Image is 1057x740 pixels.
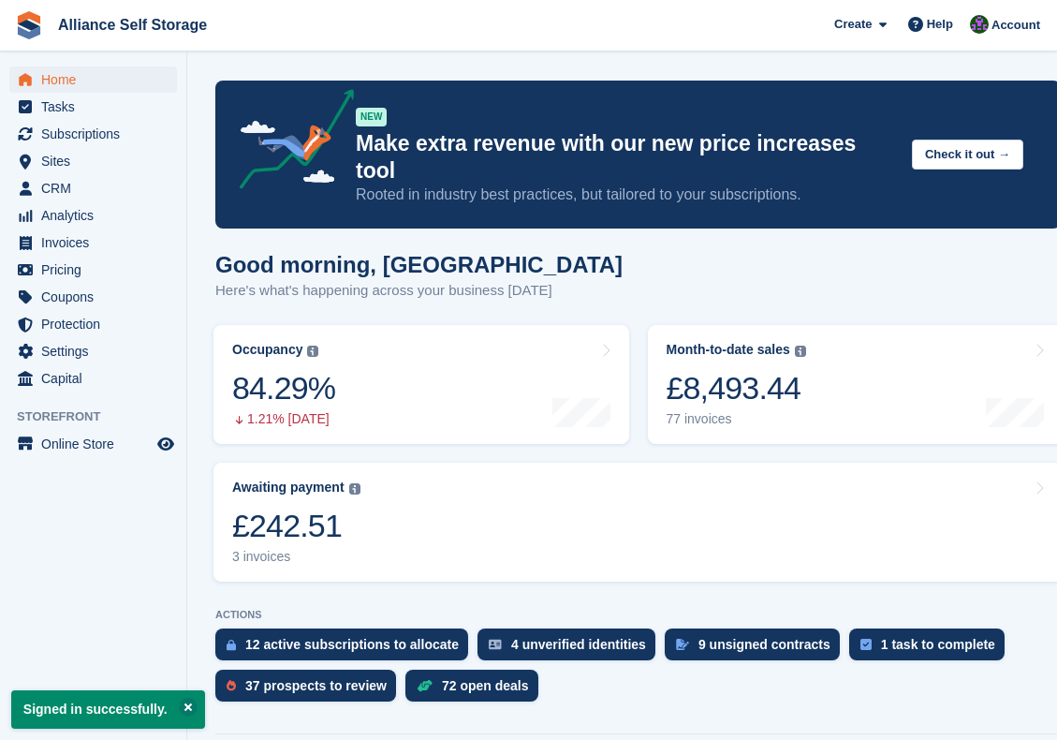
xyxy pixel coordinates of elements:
[154,433,177,455] a: Preview store
[41,229,154,256] span: Invoices
[511,637,646,652] div: 4 unverified identities
[41,365,154,392] span: Capital
[232,411,335,427] div: 1.21% [DATE]
[41,148,154,174] span: Sites
[232,549,360,565] div: 3 invoices
[477,629,665,670] a: 4 unverified identities
[307,346,318,357] img: icon-info-grey-7440780725fd019a000dd9b08b2336e03edf1995a4989e88bcd33f0948082b44.svg
[232,480,345,496] div: Awaiting payment
[232,507,360,545] div: £242.51
[676,639,689,650] img: contract_signature_icon-13c848040528278c33f63329250d36e43548de30e8caae1d1a13099fd9432cc5.svg
[667,411,806,427] div: 77 invoices
[849,629,1014,670] a: 1 task to complete
[356,185,897,205] p: Rooted in industry best practices, but tailored to your subscriptions.
[881,637,995,652] div: 1 task to complete
[356,130,897,185] p: Make extra revenue with our new price increases tool
[17,407,186,426] span: Storefront
[9,175,177,201] a: menu
[41,202,154,229] span: Analytics
[213,325,629,444] a: Occupancy 84.29% 1.21% [DATE]
[927,15,953,34] span: Help
[9,229,177,256] a: menu
[991,16,1040,35] span: Account
[245,678,387,693] div: 37 prospects to review
[215,280,623,302] p: Here's what's happening across your business [DATE]
[41,431,154,457] span: Online Store
[215,252,623,277] h1: Good morning, [GEOGRAPHIC_DATA]
[41,311,154,337] span: Protection
[41,284,154,310] span: Coupons
[667,369,806,407] div: £8,493.44
[41,67,154,93] span: Home
[489,639,502,650] img: verify_identity-adf6edd0f0f0b5bbfe63781bf79b02c33cf7c696d77639b501bdc392416b5a36.svg
[51,9,214,40] a: Alliance Self Storage
[227,680,236,691] img: prospect-51fa495bee0391a8d652442698ab0144808aea92771e9ea1ae160a38d050c398.svg
[215,629,477,670] a: 12 active subscriptions to allocate
[9,121,177,147] a: menu
[349,483,360,495] img: icon-info-grey-7440780725fd019a000dd9b08b2336e03edf1995a4989e88bcd33f0948082b44.svg
[15,11,43,39] img: stora-icon-8386f47178a22dfd0bd8f6a31ec36ba5ce8667c1dd55bd0f319d3a0aa187defe.svg
[11,690,205,729] p: Signed in successfully.
[9,257,177,283] a: menu
[245,637,459,652] div: 12 active subscriptions to allocate
[232,342,302,358] div: Occupancy
[9,94,177,120] a: menu
[41,338,154,364] span: Settings
[9,67,177,93] a: menu
[227,639,236,651] img: active_subscription_to_allocate_icon-d502201f5373d7db506a760aba3b589e785aa758c864c3986d89f69b8ff3...
[667,342,790,358] div: Month-to-date sales
[417,679,433,692] img: deal-1b604bf984904fb50ccaf53a9ad4b4a5d6e5aea283cecdc64d6e3604feb123c2.svg
[860,639,872,650] img: task-75834270c22a3079a89374b754ae025e5fb1db73e45f91037f5363f120a921f8.svg
[9,284,177,310] a: menu
[405,670,548,711] a: 72 open deals
[41,121,154,147] span: Subscriptions
[9,431,177,457] a: menu
[41,175,154,201] span: CRM
[232,369,335,407] div: 84.29%
[795,346,806,357] img: icon-info-grey-7440780725fd019a000dd9b08b2336e03edf1995a4989e88bcd33f0948082b44.svg
[9,338,177,364] a: menu
[912,140,1023,170] button: Check it out →
[215,670,405,711] a: 37 prospects to review
[834,15,872,34] span: Create
[9,148,177,174] a: menu
[41,94,154,120] span: Tasks
[9,365,177,392] a: menu
[442,678,529,693] div: 72 open deals
[9,202,177,229] a: menu
[41,257,154,283] span: Pricing
[224,89,355,196] img: price-adjustments-announcement-icon-8257ccfd72463d97f412b2fc003d46551f7dbcb40ab6d574587a9cd5c0d94...
[665,629,849,670] a: 9 unsigned contracts
[698,637,830,652] div: 9 unsigned contracts
[9,311,177,337] a: menu
[970,15,989,34] img: Romilly Norton
[356,108,387,126] div: NEW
